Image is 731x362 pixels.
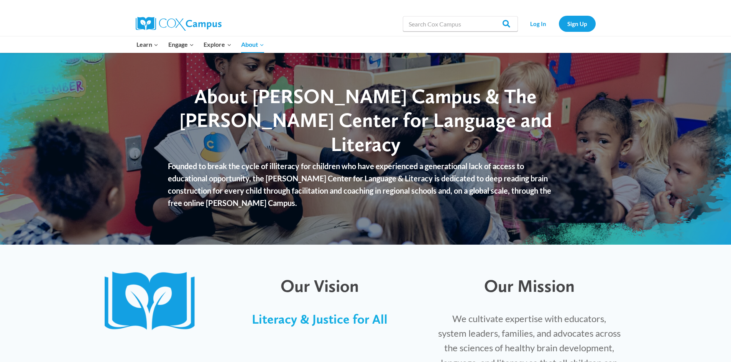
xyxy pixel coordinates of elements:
span: Engage [168,39,194,49]
img: Cox Campus [136,17,222,31]
img: CoxCampus-Logo_Book only [105,271,202,332]
nav: Secondary Navigation [522,16,596,31]
a: Log In [522,16,555,31]
a: Sign Up [559,16,596,31]
span: Learn [136,39,158,49]
span: Literacy & Justice for All [252,311,388,327]
span: Our Vision [281,275,359,296]
input: Search Cox Campus [403,16,518,31]
p: Founded to break the cycle of illiteracy for children who have experienced a generational lack of... [168,160,563,209]
span: About [241,39,264,49]
span: About [PERSON_NAME] Campus & The [PERSON_NAME] Center for Language and Literacy [179,84,552,156]
nav: Primary Navigation [132,36,269,53]
span: Our Mission [484,275,575,296]
span: Explore [204,39,231,49]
